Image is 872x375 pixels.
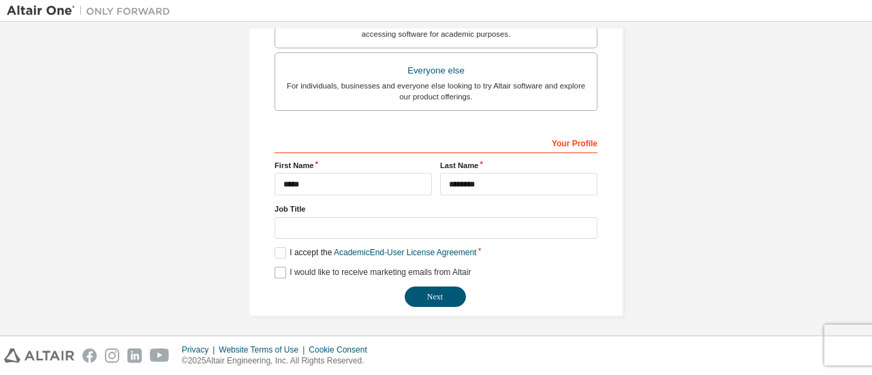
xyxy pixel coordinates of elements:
img: facebook.svg [82,348,97,363]
label: I accept the [275,247,476,259]
div: Cookie Consent [309,344,375,355]
div: Everyone else [283,61,589,80]
img: instagram.svg [105,348,119,363]
div: Privacy [182,344,219,355]
a: Academic End-User License Agreement [334,248,476,257]
button: Next [405,287,466,307]
p: © 2025 Altair Engineering, Inc. All Rights Reserved. [182,355,375,367]
div: For faculty & administrators of academic institutions administering students and accessing softwa... [283,18,589,39]
img: youtube.svg [150,348,170,363]
label: First Name [275,160,432,171]
div: Your Profile [275,131,597,153]
div: Website Terms of Use [219,344,309,355]
img: altair_logo.svg [4,348,74,363]
label: I would like to receive marketing emails from Altair [275,267,471,278]
label: Job Title [275,203,597,214]
div: For individuals, businesses and everyone else looking to try Altair software and explore our prod... [283,80,589,102]
label: Last Name [440,160,597,171]
img: Altair One [7,4,177,18]
img: linkedin.svg [127,348,142,363]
